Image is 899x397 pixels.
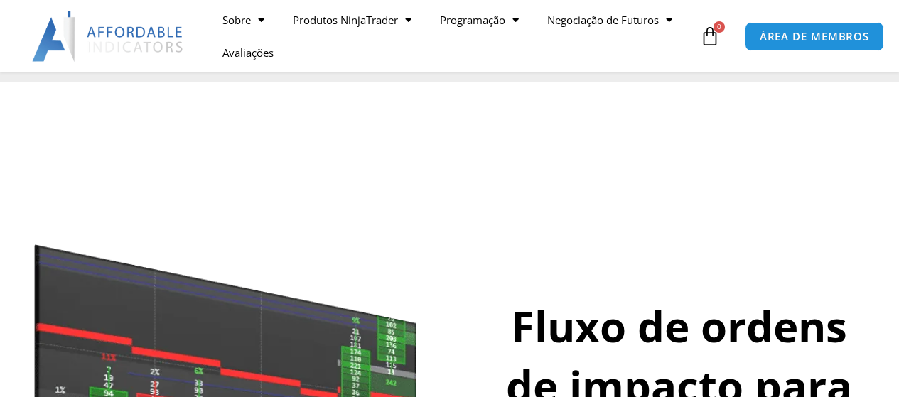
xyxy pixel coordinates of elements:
[32,11,185,62] img: LogoAI | Indicadores Acessíveis – NinjaTrader
[426,4,533,36] a: Programação
[533,4,687,36] a: Negociação de Futuros
[222,45,274,60] font: Avaliações
[208,36,288,69] a: Avaliações
[717,21,721,31] font: 0
[208,4,697,69] nav: Menu
[679,16,741,57] a: 0
[745,22,885,51] a: ÁREA DE MEMBROS
[208,4,279,36] a: Sobre
[222,13,251,27] font: Sobre
[279,4,426,36] a: Produtos NinjaTrader
[293,13,398,27] font: Produtos NinjaTrader
[760,29,870,43] font: ÁREA DE MEMBROS
[440,13,505,27] font: Programação
[547,13,659,27] font: Negociação de Futuros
